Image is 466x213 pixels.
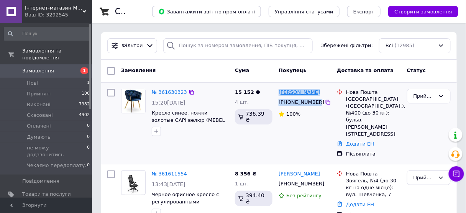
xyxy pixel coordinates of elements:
span: Замовлення та повідомлення [22,48,92,61]
div: Нова Пошта [346,89,400,96]
span: Замовлення [22,67,54,74]
span: 0 [87,162,90,169]
div: [PHONE_NUMBER] [277,97,325,107]
span: Cума [235,67,249,73]
div: Ваш ID: 3292545 [25,11,92,18]
span: 4 шт. [235,99,249,105]
a: [PERSON_NAME] [279,170,320,178]
a: Кресло синее, ножки золотые CAPI велюр (MEBEL ELIT) ME.CAPI/GR/ZL/V/K [152,110,225,130]
input: Пошук [4,27,90,41]
span: Чекаємо передоплату. [27,162,87,169]
span: 0 [87,134,90,141]
a: Створити замовлення [381,8,458,14]
span: Статус [407,67,426,73]
span: Замовлення [121,67,156,73]
span: 15 152 ₴ [235,89,260,95]
span: Покупець [279,67,307,73]
a: Додати ЕН [346,141,374,147]
span: Без рейтингу [286,193,322,198]
span: Експорт [353,9,375,15]
span: 0 [87,144,90,158]
span: Інтернет-магазин MebliSi [25,5,82,11]
span: 1 [87,80,90,87]
span: Управління статусами [275,9,333,15]
div: Нова Пошта [346,170,400,177]
span: 4902 [79,112,90,119]
button: Управління статусами [269,6,340,17]
input: Пошук за номером замовлення, ПІБ покупця, номером телефону, Email, номером накладної [163,38,312,53]
span: Прийняті [27,90,51,97]
div: [GEOGRAPHIC_DATA] ([GEOGRAPHIC_DATA].), №400 (до 30 кг): бульв. [PERSON_NAME][STREET_ADDRESS] [346,96,400,138]
span: Повідомлення [22,178,59,185]
span: 13:43[DATE] [152,181,185,187]
div: Прийнято [413,92,435,100]
span: 1 шт. [235,181,249,187]
span: Товари та послуги [22,191,71,198]
span: 100% [286,111,300,117]
span: Нові [27,80,38,87]
div: 394.40 ₴ [235,191,272,206]
span: 7982 [79,101,90,108]
span: 15:20[DATE] [152,100,185,106]
div: 736.39 ₴ [235,109,272,125]
span: (12985) [395,43,415,48]
div: Післяплата [346,151,400,157]
a: Фото товару [121,170,146,195]
button: Чат з покупцем [449,166,464,182]
span: 0 [87,123,90,129]
span: Всі [386,42,393,49]
div: Звягель, №4 (до 30 кг на одне місце): вул. Шевченка, 7 [346,177,400,198]
span: Фільтри [122,42,143,49]
span: 1 [80,67,88,74]
div: [PHONE_NUMBER] [277,179,325,189]
a: Додати ЕН [346,202,374,207]
span: 100 [82,90,90,97]
a: № 361611554 [152,171,187,177]
span: Доставка та оплата [337,67,394,73]
span: не можу додзвонитись [27,144,87,158]
span: Створити замовлення [394,9,452,15]
span: Збережені фільтри: [321,42,373,49]
img: Фото товару [125,171,141,195]
span: Оплачені [27,123,51,129]
span: Думають [27,134,51,141]
span: 8 356 ₴ [235,171,256,177]
span: Скасовані [27,112,53,119]
button: Експорт [347,6,381,17]
button: Завантажити звіт по пром-оплаті [152,6,261,17]
div: Прийнято [413,174,435,182]
h1: Список замовлень [115,7,193,16]
img: Фото товару [121,89,145,113]
span: Завантажити звіт по пром-оплаті [158,8,255,15]
a: № 361630323 [152,89,187,95]
span: Виконані [27,101,51,108]
button: Створити замовлення [388,6,458,17]
a: [PERSON_NAME] [279,89,320,96]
